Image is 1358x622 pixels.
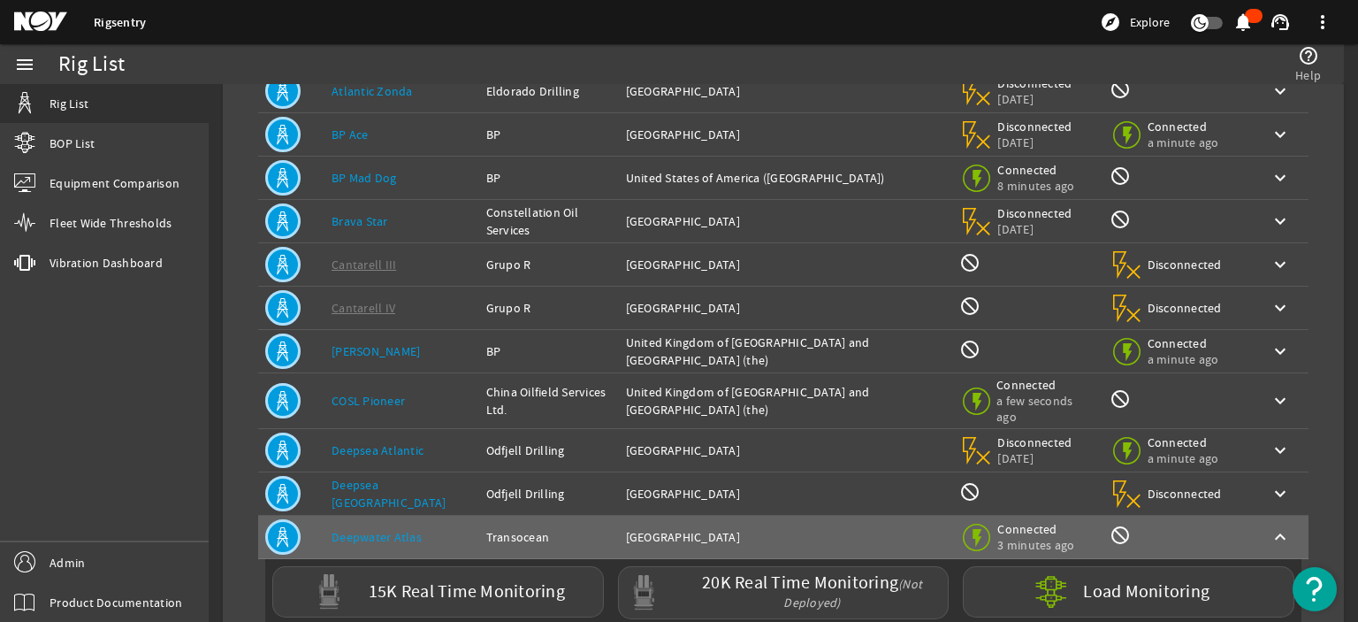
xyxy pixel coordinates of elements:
span: [DATE] [997,91,1072,107]
label: Load Monitoring [1083,583,1209,601]
img: Graypod.svg [311,574,347,610]
mat-icon: Rig Monitoring not available for this rig [1110,525,1131,546]
div: Transocean [486,528,612,546]
span: Fleet Wide Thresholds [50,214,172,232]
span: Disconnected [997,434,1072,450]
div: United States of America ([GEOGRAPHIC_DATA]) [626,169,946,187]
a: Brava Star [332,213,388,229]
mat-icon: explore [1100,12,1121,33]
div: [GEOGRAPHIC_DATA] [626,126,946,143]
div: BP [486,342,612,360]
span: [DATE] [997,450,1072,466]
mat-icon: BOP Monitoring not available for this rig [959,252,980,273]
span: Connected [996,377,1092,393]
mat-icon: keyboard_arrow_down [1270,124,1291,145]
a: BP Mad Dog [332,170,397,186]
span: 3 minutes ago [997,537,1074,553]
mat-icon: keyboard_arrow_down [1270,297,1291,319]
mat-icon: keyboard_arrow_down [1270,81,1291,102]
a: Cantarell III [332,257,396,273]
mat-icon: notifications [1232,12,1254,33]
span: a few seconds ago [996,393,1092,425]
a: Cantarell IV [332,300,395,316]
button: Explore [1093,8,1177,36]
button: more_vert [1301,1,1344,43]
div: BP [486,169,612,187]
span: Connected [1148,335,1223,351]
div: Odfjell Drilling [486,485,612,503]
span: a minute ago [1148,134,1223,150]
mat-icon: vibration [14,252,35,273]
mat-icon: Rig Monitoring not available for this rig [1110,165,1131,187]
span: Admin [50,554,85,572]
mat-icon: keyboard_arrow_down [1270,390,1291,411]
div: United Kingdom of [GEOGRAPHIC_DATA] and [GEOGRAPHIC_DATA] (the) [626,334,946,369]
div: China Oilfield Services Ltd. [486,383,612,419]
div: United Kingdom of [GEOGRAPHIC_DATA] and [GEOGRAPHIC_DATA] (the) [626,383,946,419]
a: BP Ace [332,127,369,142]
a: [PERSON_NAME] [332,343,420,359]
mat-icon: menu [14,54,35,75]
span: BOP List [50,134,95,152]
mat-icon: keyboard_arrow_down [1270,341,1291,362]
div: Rig List [58,56,125,73]
span: Connected [1148,119,1223,134]
a: 15K Real Time Monitoring [265,566,611,618]
mat-icon: keyboard_arrow_down [1270,483,1291,504]
span: Help [1295,66,1321,84]
a: Atlantic Zonda [332,83,413,99]
span: Connected [1148,434,1223,450]
span: a minute ago [1148,351,1223,367]
a: Rigsentry [94,14,146,31]
label: 20K Real Time Monitoring [683,574,942,611]
mat-icon: keyboard_arrow_down [1270,211,1291,232]
span: 8 minutes ago [997,178,1074,194]
a: Deepsea Atlantic [332,442,423,458]
mat-icon: keyboard_arrow_up [1270,526,1291,548]
div: [GEOGRAPHIC_DATA] [626,485,946,503]
label: 15K Real Time Monitoring [369,583,565,602]
mat-icon: Rig Monitoring not available for this rig [1110,209,1131,230]
mat-icon: support_agent [1270,12,1291,33]
div: Eldorado Drilling [486,82,612,100]
span: Explore [1130,13,1170,31]
span: [DATE] [997,134,1072,150]
span: [DATE] [997,221,1072,237]
span: Equipment Comparison [50,174,179,192]
span: a minute ago [1148,450,1223,466]
span: Connected [997,521,1074,537]
div: [GEOGRAPHIC_DATA] [626,442,946,459]
mat-icon: Rig Monitoring not available for this rig [1110,79,1131,100]
a: 20K Real Time Monitoring(Not Deployed) [611,566,957,619]
button: Open Resource Center [1293,567,1337,611]
span: Vibration Dashboard [50,254,163,272]
a: Deepwater Atlas [332,529,422,545]
div: Odfjell Drilling [486,442,612,459]
mat-icon: keyboard_arrow_down [1270,254,1291,275]
mat-icon: keyboard_arrow_down [1270,440,1291,461]
mat-icon: Rig Monitoring not available for this rig [1110,388,1131,410]
img: Graypod.svg [626,575,661,610]
div: [GEOGRAPHIC_DATA] [626,256,946,273]
div: [GEOGRAPHIC_DATA] [626,82,946,100]
mat-icon: BOP Monitoring not available for this rig [959,481,980,503]
mat-icon: BOP Monitoring not available for this rig [959,339,980,360]
div: [GEOGRAPHIC_DATA] [626,212,946,230]
div: Constellation Oil Services [486,203,612,239]
mat-icon: BOP Monitoring not available for this rig [959,296,980,317]
div: BP [486,126,612,143]
span: Disconnected [1148,257,1223,273]
div: [GEOGRAPHIC_DATA] [626,528,946,546]
span: Disconnected [997,205,1072,221]
span: Connected [997,162,1074,178]
span: Product Documentation [50,594,182,611]
a: COSL Pioneer [332,393,405,409]
div: Grupo R [486,299,612,317]
div: Grupo R [486,256,612,273]
a: Load Monitoring [956,566,1301,618]
a: Deepsea [GEOGRAPHIC_DATA] [332,477,446,511]
span: Disconnected [1148,300,1223,316]
span: Disconnected [1148,486,1223,502]
mat-icon: help_outline [1298,45,1319,66]
span: Disconnected [997,119,1072,134]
